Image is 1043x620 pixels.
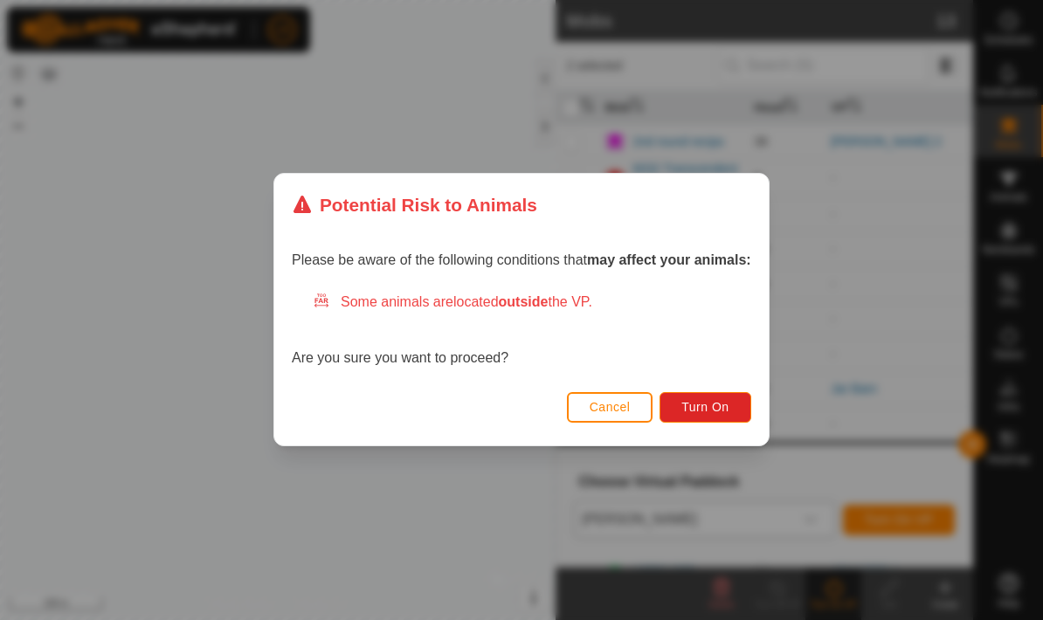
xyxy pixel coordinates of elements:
div: Some animals are [313,293,751,313]
strong: may affect your animals: [587,253,751,268]
span: Turn On [682,401,729,415]
span: Cancel [590,401,631,415]
button: Turn On [660,392,751,423]
div: Potential Risk to Animals [292,191,537,218]
button: Cancel [567,392,653,423]
div: Are you sure you want to proceed? [292,293,751,369]
span: located the VP. [453,295,592,310]
strong: outside [499,295,549,310]
span: Please be aware of the following conditions that [292,253,751,268]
